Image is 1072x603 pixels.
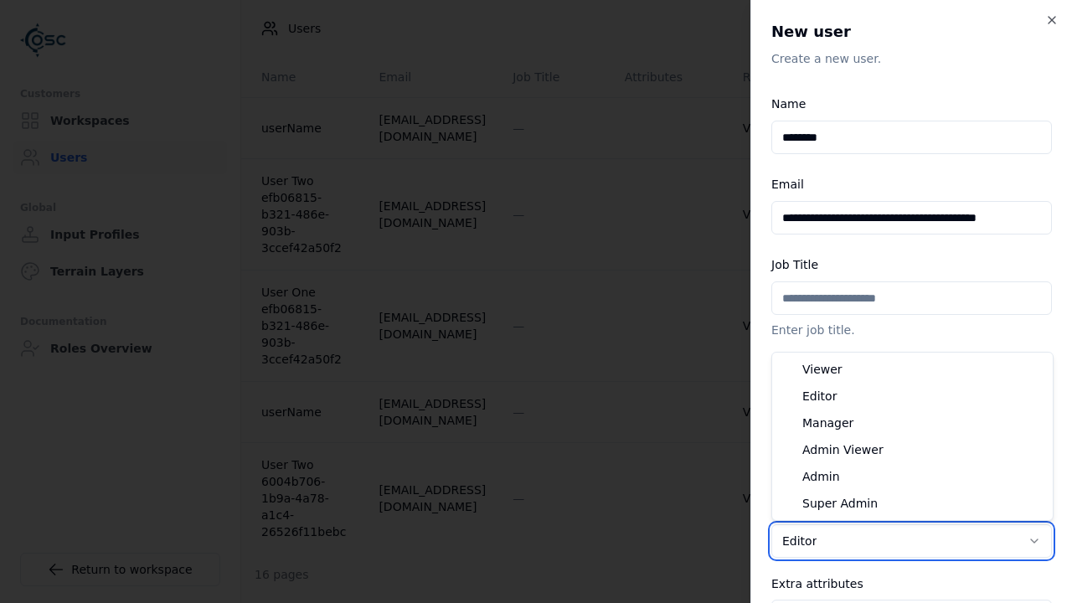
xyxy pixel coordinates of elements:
span: Admin Viewer [802,441,884,458]
span: Admin [802,468,840,485]
span: Viewer [802,361,843,378]
span: Super Admin [802,495,878,512]
span: Manager [802,415,853,431]
span: Editor [802,388,837,405]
